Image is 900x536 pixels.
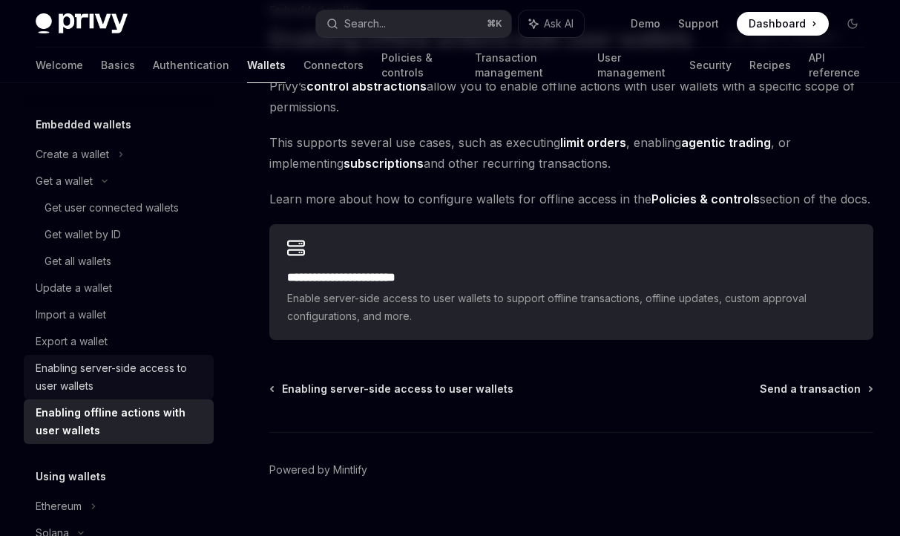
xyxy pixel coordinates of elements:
a: **** **** **** **** ****Enable server-side access to user wallets to support offline transactions... [269,224,873,340]
span: Ask AI [544,16,574,31]
a: Get user connected wallets [24,195,214,221]
a: Security [689,48,732,83]
div: Get a wallet [36,172,93,190]
div: Enabling offline actions with user wallets [36,404,205,439]
a: Import a wallet [24,301,214,328]
span: Dashboard [749,16,806,31]
a: control abstractions [306,79,427,94]
div: Ethereum [36,497,82,515]
a: Wallets [247,48,286,83]
div: Get all wallets [45,252,111,270]
a: Dashboard [737,12,829,36]
div: Create a wallet [36,146,109,163]
a: Support [678,16,719,31]
strong: Policies & controls [651,192,760,206]
a: User management [597,48,671,83]
button: Search...⌘K [316,10,512,37]
a: Enabling server-side access to user wallets [24,355,214,399]
strong: agentic trading [681,135,771,150]
span: Enable server-side access to user wallets to support offline transactions, offline updates, custo... [287,290,855,325]
img: dark logo [36,13,128,34]
span: This supports several use cases, such as executing , enabling , or implementing and other recurri... [269,132,873,174]
a: Export a wallet [24,328,214,355]
span: Send a transaction [760,382,861,396]
a: Connectors [303,48,364,83]
a: Policies & controls [381,48,457,83]
a: Recipes [749,48,791,83]
div: Get wallet by ID [45,226,121,244]
button: Ask AI [519,10,584,37]
a: Basics [101,48,135,83]
a: Powered by Mintlify [269,463,367,477]
h5: Using wallets [36,468,106,486]
strong: subscriptions [344,156,424,171]
a: Transaction management [475,48,579,83]
a: Get all wallets [24,248,214,275]
a: Enabling offline actions with user wallets [24,399,214,444]
div: Search... [344,15,386,33]
h5: Embedded wallets [36,116,131,134]
span: Learn more about how to configure wallets for offline access in the section of the docs. [269,189,873,209]
a: Demo [631,16,660,31]
strong: limit orders [560,135,626,150]
a: Send a transaction [760,382,872,396]
div: Enabling server-side access to user wallets [36,359,205,395]
div: Get user connected wallets [45,199,179,217]
a: Get wallet by ID [24,221,214,248]
div: Import a wallet [36,306,106,324]
div: Update a wallet [36,279,112,297]
a: Update a wallet [24,275,214,301]
a: Welcome [36,48,83,83]
button: Toggle dark mode [841,12,864,36]
span: Enabling server-side access to user wallets [282,382,513,396]
a: API reference [809,48,864,83]
a: Enabling server-side access to user wallets [271,382,513,396]
a: Authentication [153,48,229,83]
span: Privy’s allow you to enable offline actions with user wallets with a specific scope of permissions. [269,76,873,117]
div: Export a wallet [36,333,108,350]
span: ⌘ K [487,18,502,30]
